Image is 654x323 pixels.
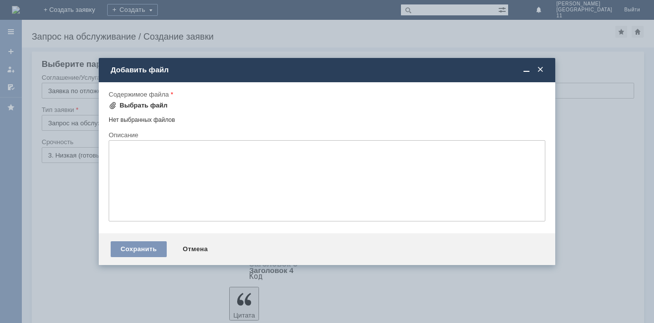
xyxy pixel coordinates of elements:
div: Добрый день ,прошу удалить отложенные чеки [4,4,145,20]
span: Свернуть (Ctrl + M) [522,65,531,74]
div: Добавить файл [111,65,545,74]
div: Содержимое файла [109,91,543,98]
span: Закрыть [535,65,545,74]
div: Описание [109,132,543,138]
div: Нет выбранных файлов [109,112,545,124]
div: Выбрать файл [120,102,168,109]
